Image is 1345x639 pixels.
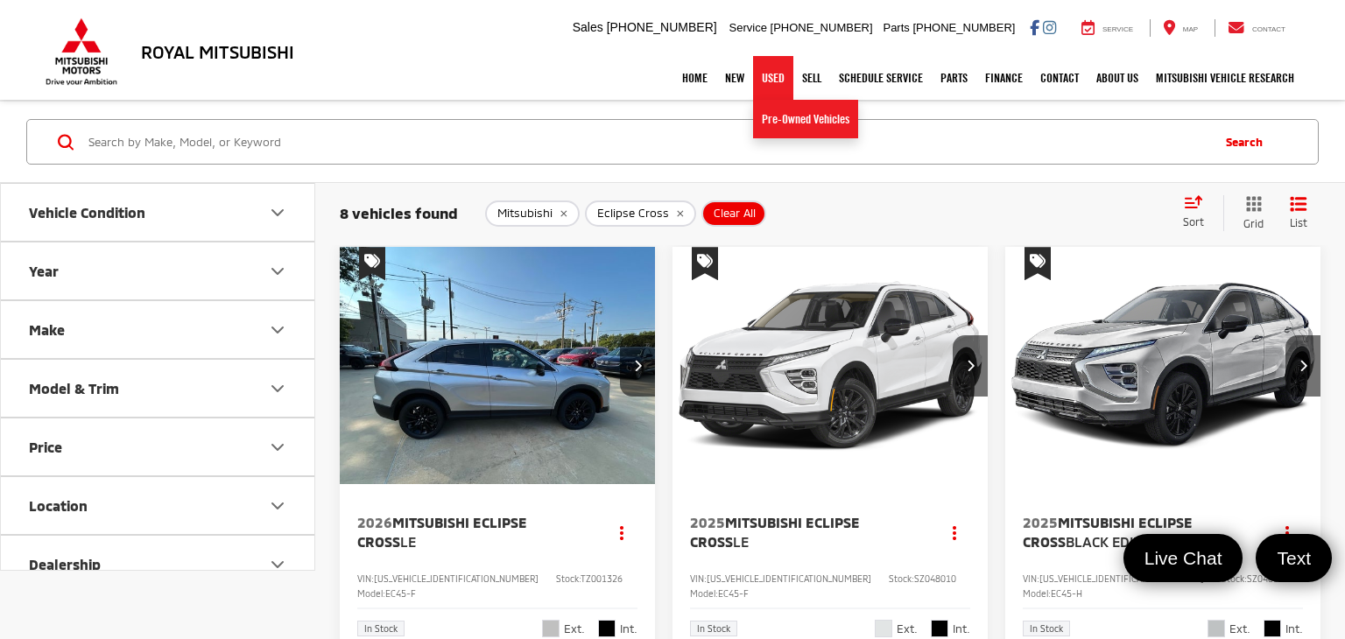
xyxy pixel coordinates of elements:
[1147,56,1303,100] a: Mitsubishi Vehicle Research
[1023,514,1058,530] span: 2025
[692,247,718,280] span: Special
[1150,19,1211,37] a: Map
[1285,525,1289,539] span: dropdown dots
[1043,20,1056,34] a: Instagram: Click to visit our Instagram page
[42,18,121,86] img: Mitsubishi
[1004,247,1322,484] div: 2025 Mitsubishi Eclipse Cross Black Edition 0
[267,437,288,458] div: Price
[716,56,753,100] a: New
[1174,195,1223,230] button: Select sort value
[1136,546,1231,570] span: Live Chat
[1102,25,1133,33] span: Service
[29,263,59,279] div: Year
[1243,216,1264,231] span: Grid
[267,202,288,223] div: Vehicle Condition
[1,242,316,299] button: YearYear
[339,247,657,485] img: 2026 Mitsubishi Eclipse Cross LE
[357,514,392,530] span: 2026
[1285,621,1303,637] span: Int.
[598,620,616,637] span: Black
[701,200,766,227] button: Clear All
[29,439,62,455] div: Price
[672,247,989,485] img: 2025 Mitsubishi Eclipse Cross LE
[953,621,970,637] span: Int.
[497,207,553,221] span: Mitsubishi
[1264,620,1281,637] span: Black
[620,525,623,539] span: dropdown dots
[733,533,749,550] span: LE
[1025,247,1051,280] span: Special
[932,56,976,100] a: Parts: Opens in a new tab
[29,556,101,572] div: Dealership
[339,247,657,484] div: 2026 Mitsubishi Eclipse Cross LE 0
[1208,620,1225,637] span: Alloy Silver Metallic
[1051,588,1082,599] span: EC45-H
[1183,25,1198,33] span: Map
[267,554,288,575] div: Dealership
[620,621,637,637] span: Int.
[1023,514,1193,550] span: Mitsubishi Eclipse Cross
[673,56,716,100] a: Home
[1023,573,1039,584] span: VIN:
[267,319,288,341] div: Make
[556,573,581,584] span: Stock:
[357,513,589,552] a: 2026Mitsubishi Eclipse CrossLE
[357,573,374,584] span: VIN:
[976,56,1032,100] a: Finance
[374,573,539,584] span: [US_VEHICLE_IDENTIFICATION_NUMBER]
[359,247,385,280] span: Special
[29,497,88,514] div: Location
[889,573,914,584] span: Stock:
[1,418,316,475] button: PricePrice
[1123,534,1243,582] a: Live Chat
[707,573,871,584] span: [US_VEHICLE_IDENTIFICATION_NUMBER]
[1215,19,1299,37] a: Contact
[141,42,294,61] h3: Royal Mitsubishi
[29,321,65,338] div: Make
[1030,20,1039,34] a: Facebook: Click to visit our Facebook page
[1,536,316,593] button: DealershipDealership
[87,121,1208,163] input: Search by Make, Model, or Keyword
[953,335,988,397] button: Next image
[267,378,288,399] div: Model & Trim
[340,204,458,221] span: 8 vehicles found
[581,573,623,584] span: TZ001326
[912,21,1015,34] span: [PHONE_NUMBER]
[1183,215,1204,228] span: Sort
[690,513,922,552] a: 2025Mitsubishi Eclipse CrossLE
[1222,573,1247,584] span: Stock:
[883,21,909,34] span: Parts
[1032,56,1088,100] a: Contact
[1030,624,1063,633] span: In Stock
[1268,546,1320,570] span: Text
[672,247,989,484] div: 2025 Mitsubishi Eclipse Cross LE 0
[1088,56,1147,100] a: About Us
[1252,25,1285,33] span: Contact
[1,301,316,358] button: MakeMake
[1023,588,1051,599] span: Model:
[1256,534,1332,582] a: Text
[267,261,288,282] div: Year
[793,56,830,100] a: Sell
[400,533,416,550] span: LE
[542,620,560,637] span: Alloy Silver Metallic
[690,514,725,530] span: 2025
[1023,513,1255,552] a: 2025Mitsubishi Eclipse CrossBlack Edition
[573,20,603,34] span: Sales
[1,477,316,534] button: LocationLocation
[830,56,932,100] a: Schedule Service: Opens in a new tab
[585,200,696,227] button: remove Eclipse%20Cross
[607,517,637,548] button: Actions
[714,207,756,221] span: Clear All
[771,21,873,34] span: [PHONE_NUMBER]
[931,620,948,637] span: Black
[29,380,119,397] div: Model & Trim
[1272,517,1303,548] button: Actions
[729,21,767,34] span: Service
[339,247,657,484] a: 2026 Mitsubishi Eclipse Cross LE2026 Mitsubishi Eclipse Cross LE2026 Mitsubishi Eclipse Cross LE2...
[485,200,580,227] button: remove Mitsubishi
[1247,573,1289,584] span: SZ048187
[267,495,288,516] div: Location
[718,588,749,599] span: EC45-F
